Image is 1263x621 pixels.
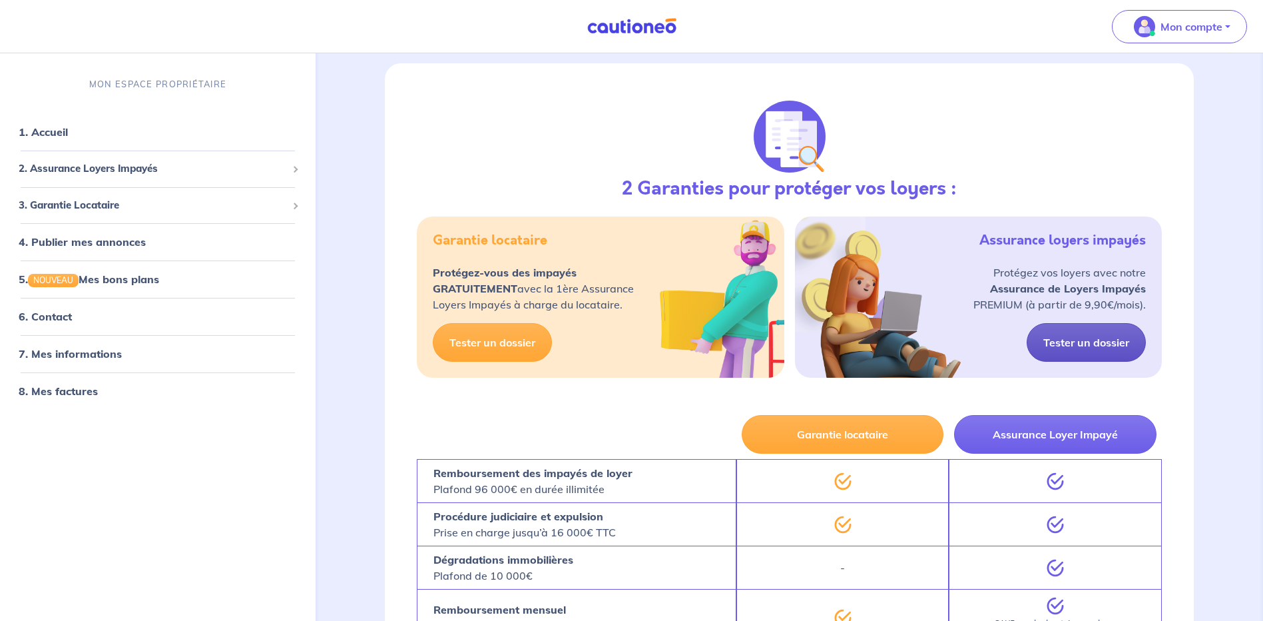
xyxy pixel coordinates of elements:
h5: Assurance loyers impayés [979,233,1146,249]
a: Tester un dossier [433,323,552,362]
img: illu_account_valid_menu.svg [1134,16,1155,37]
img: justif-loupe [754,101,826,173]
div: 1. Accueil [5,119,310,145]
a: 8. Mes factures [19,385,98,398]
p: Plafond 96 000€ en durée illimitée [433,465,632,497]
p: Protégez vos loyers avec notre PREMIUM (à partir de 9,90€/mois). [973,265,1146,312]
a: 6. Contact [19,310,72,324]
strong: Procédure judiciaire et expulsion [433,510,603,523]
div: 5.NOUVEAUMes bons plans [5,266,310,293]
a: 1. Accueil [19,125,68,139]
a: 7. Mes informations [19,348,122,361]
div: 8. Mes factures [5,378,310,405]
div: 6. Contact [5,304,310,330]
p: MON ESPACE PROPRIÉTAIRE [89,78,226,91]
div: 2. Assurance Loyers Impayés [5,156,310,182]
strong: Assurance de Loyers Impayés [990,282,1146,295]
span: 2. Assurance Loyers Impayés [19,161,287,177]
a: 5.NOUVEAUMes bons plans [19,273,159,286]
img: Cautioneo [582,18,682,35]
h3: 2 Garanties pour protéger vos loyers : [622,178,957,201]
button: Garantie locataire [742,415,944,454]
strong: Remboursement des impayés de loyer [433,466,632,480]
span: 3. Garantie Locataire [19,198,287,213]
button: illu_account_valid_menu.svgMon compte [1112,10,1247,43]
h5: Garantie locataire [433,233,547,249]
strong: Protégez-vous des impayés GRATUITEMENT [433,266,577,295]
div: 3. Garantie Locataire [5,193,310,219]
p: Mon compte [1160,19,1222,35]
a: Tester un dossier [1027,323,1146,362]
p: Prise en charge jusqu’à 16 000€ TTC [433,508,616,540]
strong: Dégradations immobilières [433,553,573,566]
p: avec la 1ère Assurance Loyers Impayés à charge du locataire. [433,265,634,312]
a: 4. Publier mes annonces [19,235,146,249]
div: - [736,546,949,589]
p: Plafond de 10 000€ [433,552,573,584]
button: Assurance Loyer Impayé [954,415,1156,454]
div: 4. Publier mes annonces [5,229,310,255]
div: 7. Mes informations [5,341,310,368]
